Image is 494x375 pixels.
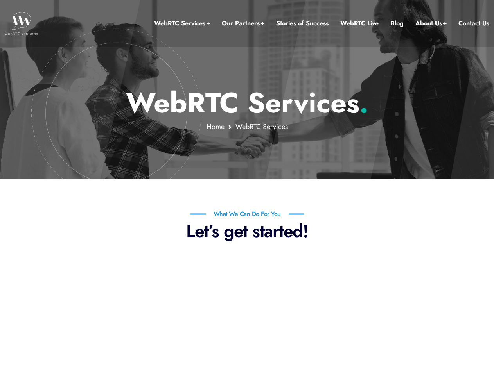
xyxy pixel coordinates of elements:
a: WebRTC Live [340,18,379,29]
a: About Us [415,18,447,29]
h6: What We Can Do For You [190,211,304,217]
p: Let’s get started! [18,220,476,242]
a: Contact Us [458,18,489,29]
span: . [359,82,368,123]
a: WebRTC Services [154,18,210,29]
a: Stories of Success [276,18,329,29]
img: WebRTC.ventures [5,12,38,35]
a: Home [207,121,225,132]
p: WebRTC Services [18,86,476,120]
a: Blog [390,18,404,29]
a: Our Partners [222,18,264,29]
span: WebRTC Services [235,121,288,132]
